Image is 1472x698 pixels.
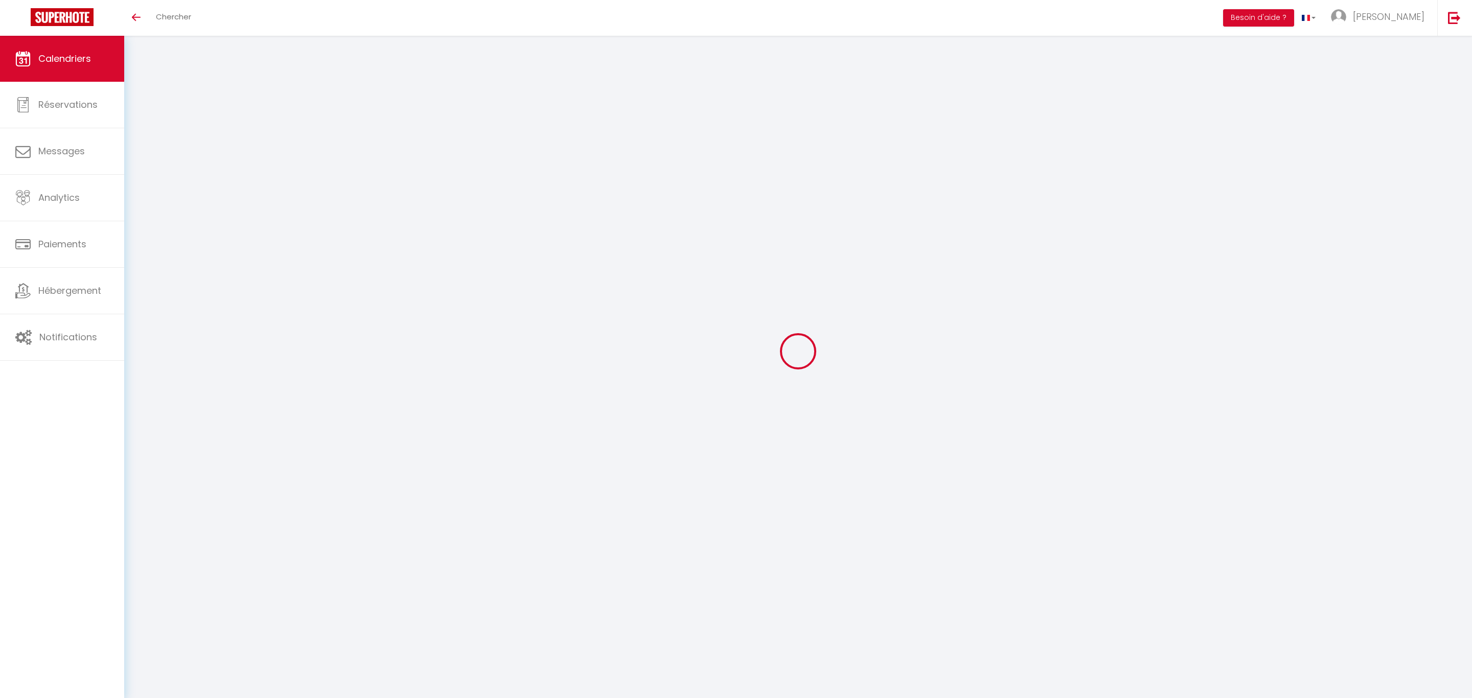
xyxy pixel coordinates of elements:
img: ... [1331,9,1346,25]
span: Hébergement [38,284,101,297]
span: Calendriers [38,52,91,65]
img: Super Booking [31,8,94,26]
span: Paiements [38,238,86,250]
span: [PERSON_NAME] [1353,10,1424,23]
span: Messages [38,145,85,157]
img: logout [1448,11,1461,24]
span: Chercher [156,11,191,22]
span: Réservations [38,98,98,111]
span: Analytics [38,191,80,204]
button: Besoin d'aide ? [1223,9,1294,27]
span: Notifications [39,331,97,343]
